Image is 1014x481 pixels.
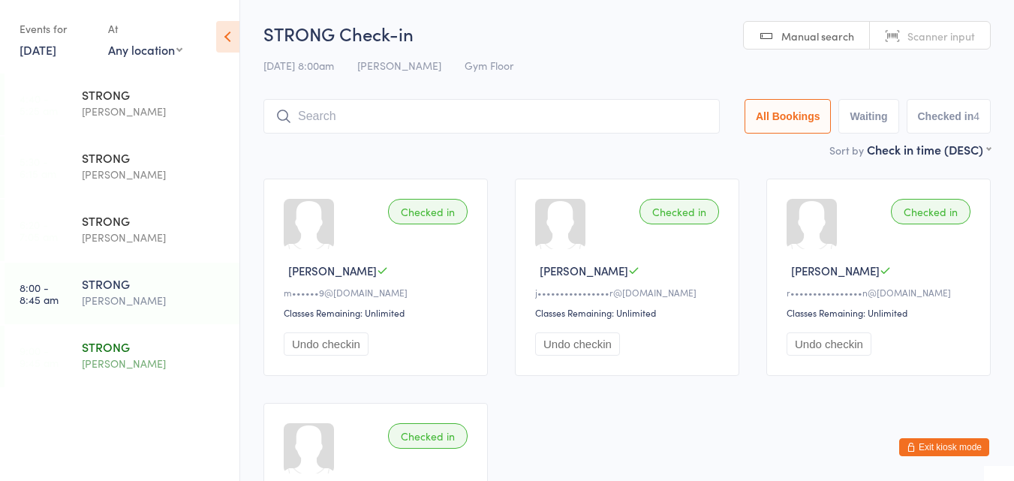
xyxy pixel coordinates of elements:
[867,141,991,158] div: Check in time (DESC)
[388,199,468,224] div: Checked in
[535,332,620,356] button: Undo checkin
[284,286,472,299] div: m••••••9@[DOMAIN_NAME]
[535,306,724,319] div: Classes Remaining: Unlimited
[263,58,334,73] span: [DATE] 8:00am
[108,41,182,58] div: Any location
[838,99,898,134] button: Waiting
[82,355,227,372] div: [PERSON_NAME]
[20,17,93,41] div: Events for
[388,423,468,449] div: Checked in
[82,212,227,229] div: STRONG
[82,275,227,292] div: STRONG
[284,306,472,319] div: Classes Remaining: Unlimited
[5,326,239,387] a: 9:00 -9:45 amSTRONG[PERSON_NAME]
[535,286,724,299] div: j••••••••••••••••r@[DOMAIN_NAME]
[20,41,56,58] a: [DATE]
[5,74,239,135] a: 4:40 -5:25 amSTRONG[PERSON_NAME]
[639,199,719,224] div: Checked in
[5,263,239,324] a: 8:00 -8:45 amSTRONG[PERSON_NAME]
[20,281,59,305] time: 8:00 - 8:45 am
[82,229,227,246] div: [PERSON_NAME]
[82,166,227,183] div: [PERSON_NAME]
[787,332,871,356] button: Undo checkin
[465,58,513,73] span: Gym Floor
[5,137,239,198] a: 5:30 -6:15 amSTRONG[PERSON_NAME]
[108,17,182,41] div: At
[357,58,441,73] span: [PERSON_NAME]
[20,344,59,368] time: 9:00 - 9:45 am
[791,263,880,278] span: [PERSON_NAME]
[787,286,975,299] div: r••••••••••••••••n@[DOMAIN_NAME]
[781,29,854,44] span: Manual search
[82,86,227,103] div: STRONG
[82,292,227,309] div: [PERSON_NAME]
[20,155,56,179] time: 5:30 - 6:15 am
[907,99,991,134] button: Checked in4
[263,99,720,134] input: Search
[284,332,369,356] button: Undo checkin
[891,199,970,224] div: Checked in
[288,263,377,278] span: [PERSON_NAME]
[540,263,628,278] span: [PERSON_NAME]
[20,92,58,116] time: 4:40 - 5:25 am
[745,99,832,134] button: All Bookings
[82,103,227,120] div: [PERSON_NAME]
[20,218,58,242] time: 6:20 - 7:05 am
[899,438,989,456] button: Exit kiosk mode
[263,21,991,46] h2: STRONG Check-in
[973,110,979,122] div: 4
[787,306,975,319] div: Classes Remaining: Unlimited
[5,200,239,261] a: 6:20 -7:05 amSTRONG[PERSON_NAME]
[907,29,975,44] span: Scanner input
[82,338,227,355] div: STRONG
[829,143,864,158] label: Sort by
[82,149,227,166] div: STRONG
